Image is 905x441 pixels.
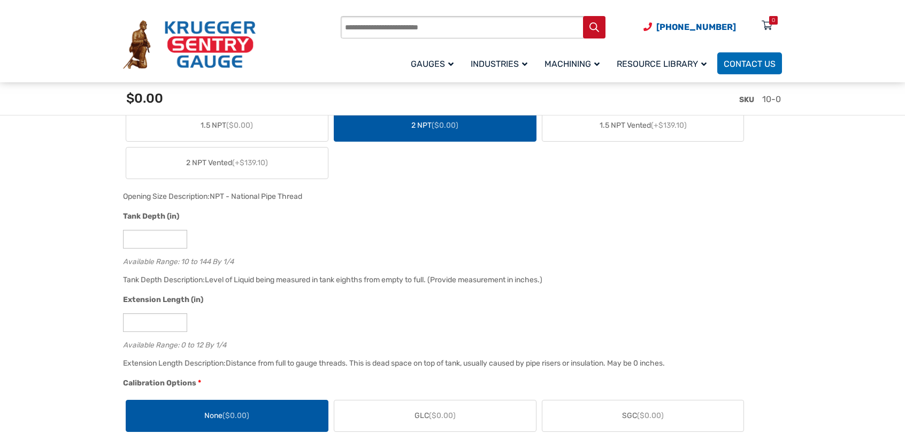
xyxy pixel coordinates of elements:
span: ($0.00) [637,411,664,420]
span: Calibration Options [123,378,196,388]
span: Opening Size Description: [123,192,210,201]
abbr: required [198,377,201,389]
div: NPT - National Pipe Thread [210,192,302,201]
span: ($0.00) [432,121,458,130]
a: Resource Library [610,51,717,76]
span: SGC [622,410,664,421]
span: [PHONE_NUMBER] [656,22,736,32]
a: Industries [464,51,538,76]
span: Contact Us [724,59,776,69]
div: Level of Liquid being measured in tank eighths from empty to full. (Provide measurement in inches.) [205,275,542,284]
span: 1.5 NPT Vented [600,120,687,131]
img: Krueger Sentry Gauge [123,20,256,69]
span: (+$139.10) [232,158,268,167]
span: ($0.00) [226,121,253,130]
span: 1.5 NPT [201,120,253,131]
span: Tank Depth (in) [123,212,179,221]
div: Available Range: 10 to 144 By 1/4 [123,255,777,265]
span: 2 NPT [411,120,458,131]
span: None [204,410,249,421]
span: Extension Length (in) [123,295,203,304]
a: Gauges [404,51,464,76]
span: Machining [544,59,600,69]
a: Machining [538,51,610,76]
span: Industries [471,59,527,69]
span: Tank Depth Description: [123,275,205,284]
div: 0 [772,16,775,25]
span: ($0.00) [429,411,456,420]
div: Distance from full to gauge threads. This is dead space on top of tank, usually caused by pipe ri... [226,359,665,368]
a: Phone Number (920) 434-8860 [643,20,736,34]
span: 2 NPT Vented [186,157,268,168]
span: Gauges [411,59,454,69]
div: Available Range: 0 to 12 By 1/4 [123,338,777,349]
span: GLC [415,410,456,421]
span: (+$139.10) [651,121,687,130]
span: 10-0 [762,94,781,104]
span: SKU [739,95,754,104]
span: Extension Length Description: [123,359,226,368]
span: Resource Library [617,59,707,69]
span: ($0.00) [223,411,249,420]
a: Contact Us [717,52,782,74]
